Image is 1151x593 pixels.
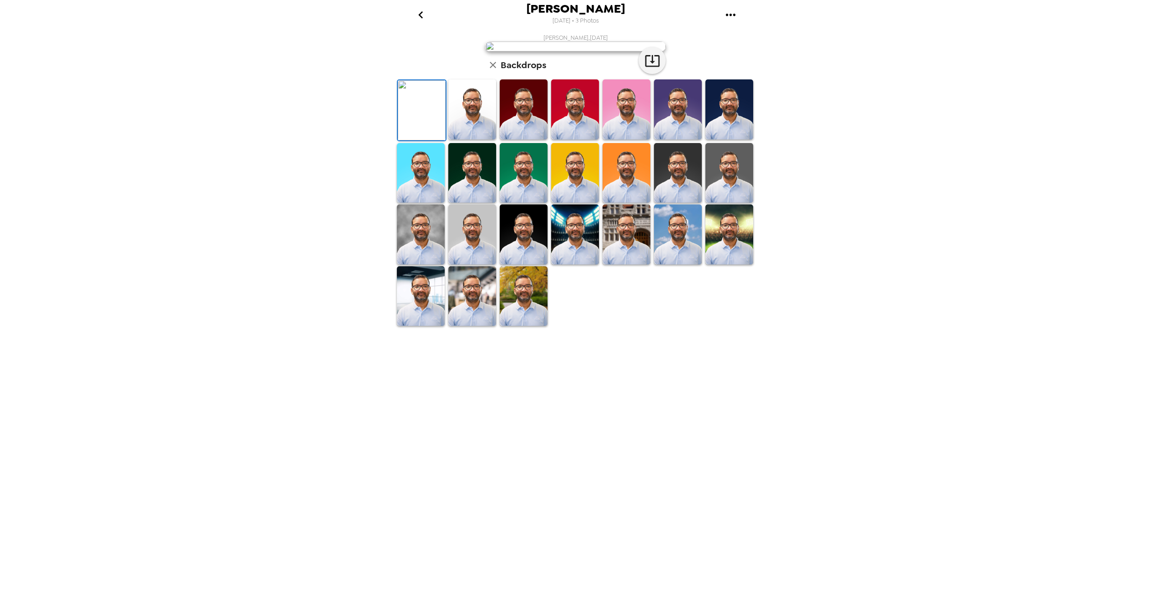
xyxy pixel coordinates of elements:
[552,15,599,27] span: [DATE] • 3 Photos
[526,3,625,15] span: [PERSON_NAME]
[543,34,608,42] span: [PERSON_NAME] , [DATE]
[501,58,546,72] h6: Backdrops
[398,80,446,140] img: Original
[485,42,666,51] img: user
